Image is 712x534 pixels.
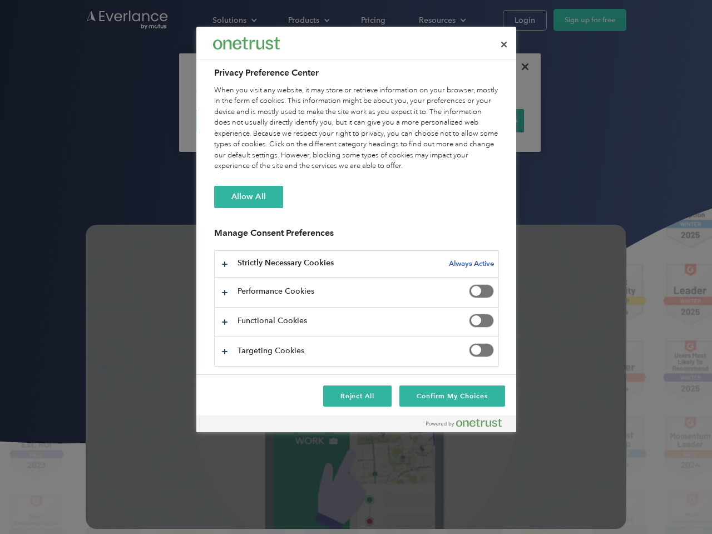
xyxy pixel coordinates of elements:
[196,27,516,432] div: Privacy Preference Center
[426,418,502,427] img: Powered by OneTrust Opens in a new Tab
[214,228,499,245] h3: Manage Consent Preferences
[399,385,505,407] button: Confirm My Choices
[214,66,499,80] h2: Privacy Preference Center
[214,85,499,172] div: When you visit any website, it may store or retrieve information on your browser, mostly in the f...
[82,66,138,90] input: Submit
[426,418,511,432] a: Powered by OneTrust Opens in a new Tab
[323,385,392,407] button: Reject All
[213,37,280,49] img: Everlance
[492,32,516,57] button: Close
[196,27,516,432] div: Preference center
[214,186,283,208] button: Allow All
[213,32,280,55] div: Everlance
